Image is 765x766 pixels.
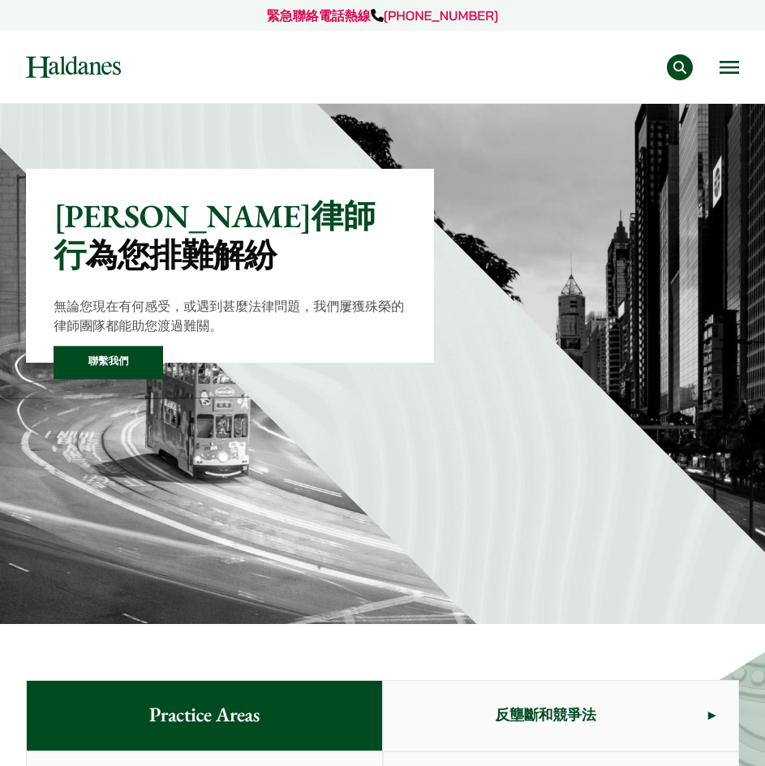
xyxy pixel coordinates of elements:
p: 無論您現在有何感受，或遇到甚麼法律問題，我們屢獲殊榮的律師團隊都能助您渡過難關。 [54,296,406,335]
a: 反壟斷和競爭法 [384,681,739,751]
button: Open menu [720,61,739,74]
span: Practice Areas [126,681,282,751]
a: 緊急聯絡電話熱線[PHONE_NUMBER] [267,7,499,24]
mark: 為您排難解紛 [85,234,276,276]
img: Logo of Haldanes [26,56,121,78]
button: Search [667,54,693,80]
span: 反壟斷和競爭法 [384,682,708,750]
p: [PERSON_NAME]律師行 [54,196,406,274]
a: 聯繫我們 [54,346,163,380]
